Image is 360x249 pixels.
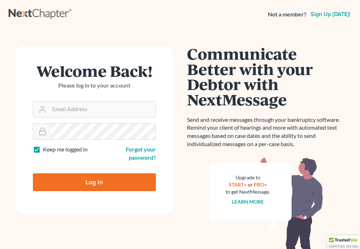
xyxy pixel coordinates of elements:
[126,146,156,161] a: Forgot your password?
[49,101,156,117] input: Email Address
[187,46,345,107] h1: Communicate Better with your Debtor with NextMessage
[248,181,253,188] span: or
[43,145,88,154] label: Keep me logged in
[229,181,247,188] a: START+
[33,63,156,79] h1: Welcome Back!
[232,199,264,205] a: Learn more
[226,188,270,195] div: to get NextMessage.
[254,181,267,188] a: PRO+
[327,235,360,249] div: TrustedSite Certified
[309,11,352,17] a: Sign up [DATE]!
[187,116,345,148] p: Send and receive messages through your bankruptcy software. Remind your client of hearings and mo...
[226,174,270,181] div: Upgrade to
[268,10,306,19] strong: Not a member?
[33,173,156,191] input: Log In
[33,81,156,90] p: Please log in to your account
